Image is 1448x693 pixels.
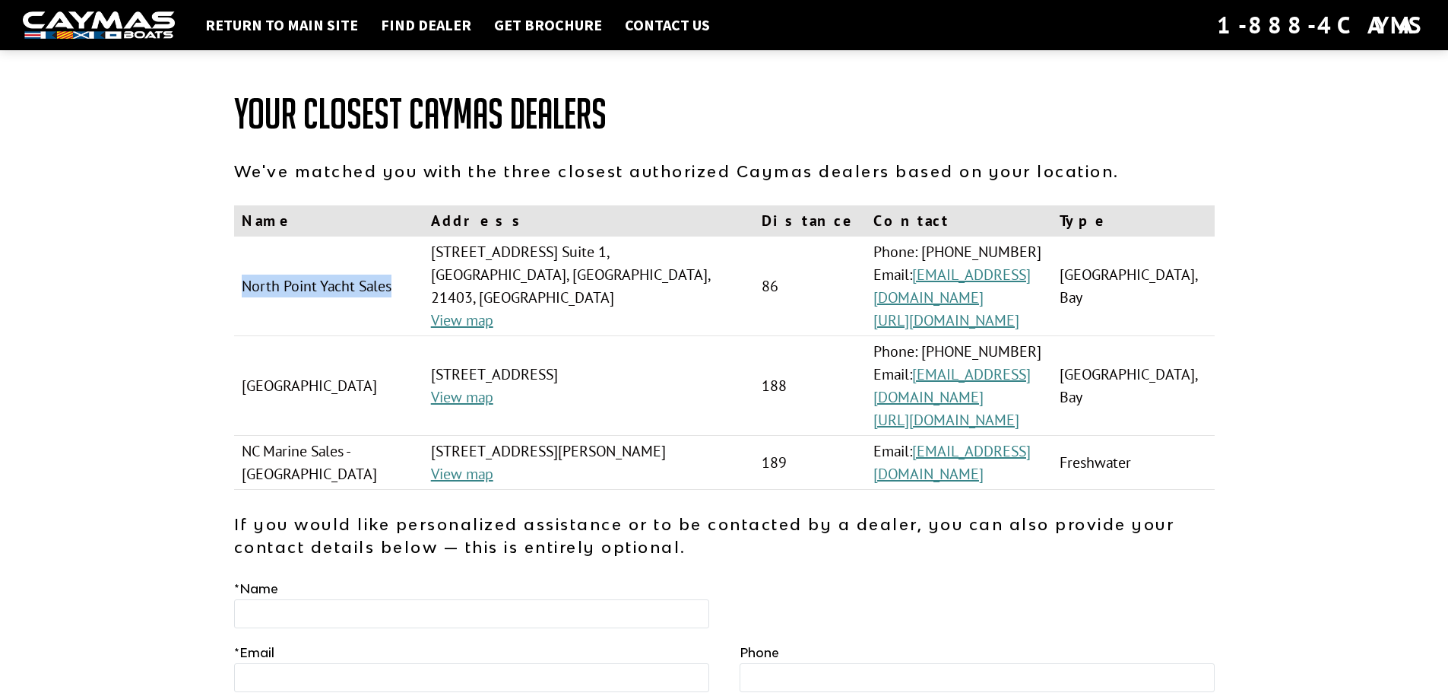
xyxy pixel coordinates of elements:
[431,387,493,407] a: View map
[866,436,1053,490] td: Email:
[873,410,1019,430] a: [URL][DOMAIN_NAME]
[486,15,610,35] a: Get Brochure
[234,336,423,436] td: [GEOGRAPHIC_DATA]
[431,310,493,330] a: View map
[1217,8,1425,42] div: 1-888-4CAYMAS
[423,336,754,436] td: [STREET_ADDRESS]
[234,513,1215,558] p: If you would like personalized assistance or to be contacted by a dealer, you can also provide yo...
[1052,205,1214,237] th: Type
[234,237,423,336] td: North Point Yacht Sales
[873,364,1031,407] a: [EMAIL_ADDRESS][DOMAIN_NAME]
[740,644,779,662] label: Phone
[866,205,1053,237] th: Contact
[873,310,1019,330] a: [URL][DOMAIN_NAME]
[866,336,1053,436] td: Phone: [PHONE_NUMBER] Email:
[873,441,1031,484] a: [EMAIL_ADDRESS][DOMAIN_NAME]
[198,15,366,35] a: Return to main site
[423,205,754,237] th: Address
[754,205,866,237] th: Distance
[234,91,1215,137] h1: Your Closest Caymas Dealers
[1052,237,1214,336] td: [GEOGRAPHIC_DATA], Bay
[234,580,278,598] label: Name
[1052,436,1214,490] td: Freshwater
[754,336,866,436] td: 188
[617,15,718,35] a: Contact Us
[1052,336,1214,436] td: [GEOGRAPHIC_DATA], Bay
[373,15,479,35] a: Find Dealer
[754,237,866,336] td: 86
[423,237,754,336] td: [STREET_ADDRESS] Suite 1, [GEOGRAPHIC_DATA], [GEOGRAPHIC_DATA], 21403, [GEOGRAPHIC_DATA]
[234,160,1215,183] p: We've matched you with the three closest authorized Caymas dealers based on your location.
[234,205,423,237] th: Name
[866,237,1053,336] td: Phone: [PHONE_NUMBER] Email:
[431,464,493,484] a: View map
[873,265,1031,307] a: [EMAIL_ADDRESS][DOMAIN_NAME]
[754,436,866,490] td: 189
[234,644,274,662] label: Email
[423,436,754,490] td: [STREET_ADDRESS][PERSON_NAME]
[23,11,175,40] img: white-logo-c9c8dbefe5ff5ceceb0f0178aa75bf4bb51f6bca0971e226c86eb53dfe498488.png
[234,436,423,490] td: NC Marine Sales - [GEOGRAPHIC_DATA]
